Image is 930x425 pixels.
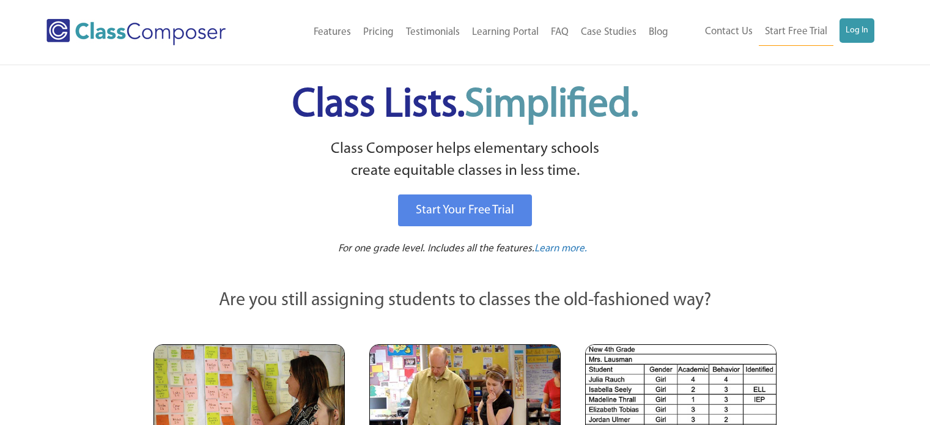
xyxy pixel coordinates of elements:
a: Contact Us [699,18,759,45]
span: Simplified. [465,86,638,125]
nav: Header Menu [674,18,874,46]
a: Features [308,19,357,46]
a: Learning Portal [466,19,545,46]
a: Start Free Trial [759,18,833,46]
a: Start Your Free Trial [398,194,532,226]
a: Case Studies [575,19,643,46]
span: Learn more. [534,243,587,254]
img: Class Composer [46,19,226,45]
nav: Header Menu [265,19,674,46]
a: FAQ [545,19,575,46]
a: Log In [840,18,874,43]
a: Pricing [357,19,400,46]
p: Are you still assigning students to classes the old-fashioned way? [153,287,777,314]
p: Class Composer helps elementary schools create equitable classes in less time. [152,138,779,183]
span: Start Your Free Trial [416,204,514,216]
span: For one grade level. Includes all the features. [338,243,534,254]
a: Blog [643,19,674,46]
a: Testimonials [400,19,466,46]
span: Class Lists. [292,86,638,125]
a: Learn more. [534,242,587,257]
